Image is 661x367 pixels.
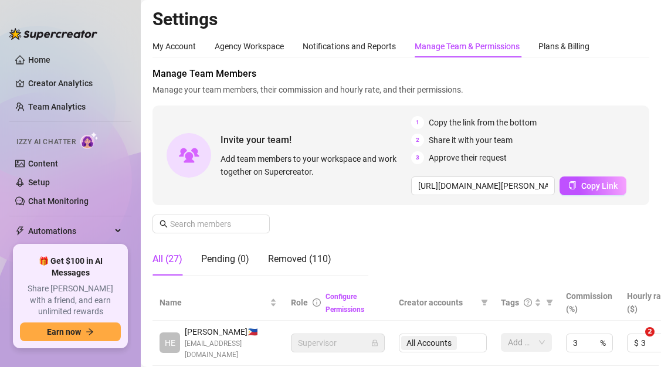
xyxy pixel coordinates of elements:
h2: Settings [152,8,649,30]
a: Configure Permissions [326,293,364,314]
div: Notifications and Reports [303,40,396,53]
span: Izzy AI Chatter [16,137,76,148]
span: 3 [411,151,424,164]
span: filter [546,299,553,306]
span: Copy Link [581,181,618,191]
th: Commission (%) [559,285,620,321]
span: Share [PERSON_NAME] with a friend, and earn unlimited rewards [20,283,121,318]
span: Invite your team! [221,132,411,147]
div: My Account [152,40,196,53]
a: Home [28,55,50,64]
span: 2 [645,327,655,337]
span: Role [291,298,308,307]
img: AI Chatter [80,132,99,149]
span: [PERSON_NAME] 🇵🇭 [185,325,277,338]
a: Team Analytics [28,102,86,111]
div: Pending (0) [201,252,249,266]
span: Name [160,296,267,309]
span: Approve their request [429,151,507,164]
span: Earn now [47,327,81,337]
span: Creator accounts [399,296,476,309]
span: Automations [28,222,111,240]
div: All (27) [152,252,182,266]
span: filter [544,294,555,311]
button: Copy Link [560,176,626,195]
a: Chat Monitoring [28,196,89,206]
span: lock [371,339,378,346]
div: Removed (110) [268,252,331,266]
a: Creator Analytics [28,74,122,93]
span: info-circle [313,298,321,307]
span: filter [481,299,488,306]
button: Earn nowarrow-right [20,322,121,341]
span: question-circle [524,298,532,307]
input: Search members [170,218,253,230]
th: Name [152,285,284,321]
span: [EMAIL_ADDRESS][DOMAIN_NAME] [185,338,277,361]
a: Content [28,159,58,168]
span: Supervisor [298,334,378,352]
div: Manage Team & Permissions [415,40,520,53]
span: Manage Team Members [152,67,649,81]
span: Tags [501,296,519,309]
span: 1 [411,116,424,129]
span: copy [568,181,577,189]
span: HE [165,337,175,349]
span: 2 [411,134,424,147]
iframe: Intercom live chat [621,327,649,355]
div: Plans & Billing [538,40,589,53]
span: Manage your team members, their commission and hourly rate, and their permissions. [152,83,649,96]
span: arrow-right [86,328,94,336]
span: Copy the link from the bottom [429,116,537,129]
span: search [160,220,168,228]
span: Share it with your team [429,134,513,147]
span: filter [479,294,490,311]
span: 🎁 Get $100 in AI Messages [20,256,121,278]
div: Agency Workspace [215,40,284,53]
img: logo-BBDzfeDw.svg [9,28,97,40]
span: thunderbolt [15,226,25,236]
span: Add team members to your workspace and work together on Supercreator. [221,152,406,178]
a: Setup [28,178,50,187]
